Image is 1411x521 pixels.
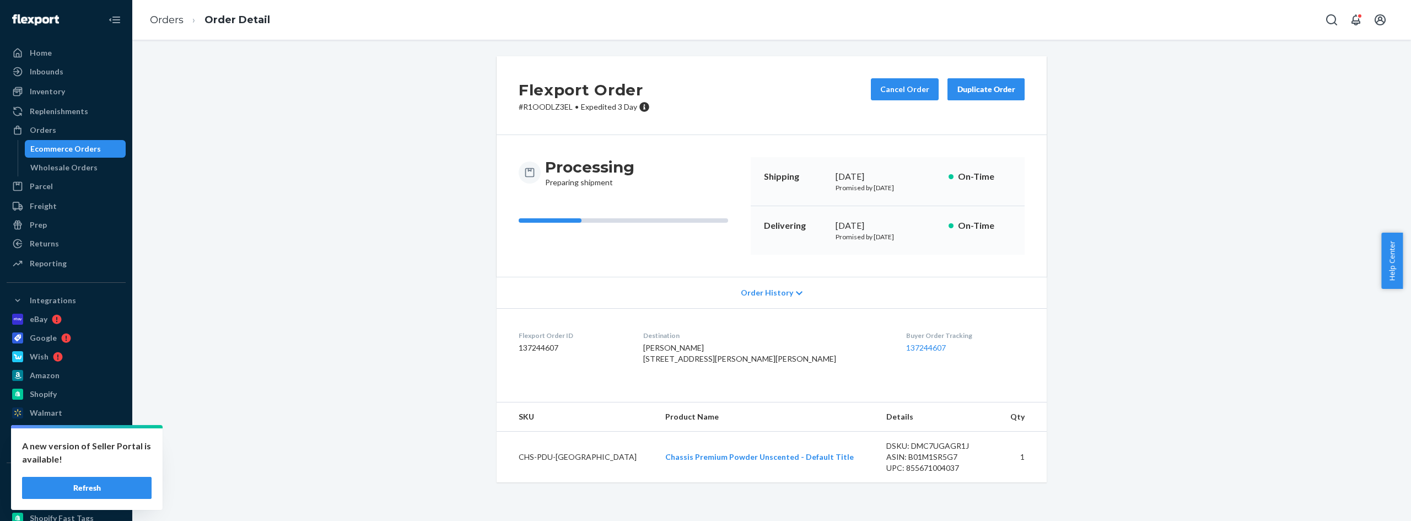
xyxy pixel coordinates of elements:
p: Promised by [DATE] [836,232,940,241]
button: Open notifications [1345,9,1367,31]
a: Order Detail [204,14,270,26]
a: Parcel [7,178,126,195]
a: Amazon [7,367,126,384]
span: Expedited 3 Day [581,102,637,111]
p: Shipping [764,170,827,183]
a: 137244607 [906,343,946,352]
a: Inbounds [7,63,126,80]
div: Replenishments [30,106,88,117]
div: [DATE] [836,219,940,232]
a: Inventory [7,83,126,100]
button: Open Search Box [1321,9,1343,31]
div: Home [30,47,52,58]
button: Integrations [7,292,126,309]
div: Returns [30,238,59,249]
div: Google [30,332,57,343]
th: Qty [998,402,1047,432]
a: Chassis Premium Powder Unscented - Default Title [665,452,854,461]
div: Shopify [30,389,57,400]
p: Delivering [764,219,827,232]
a: Orders [150,14,184,26]
dt: Buyer Order Tracking [906,331,1025,340]
a: Shopify [7,385,126,403]
div: Inventory [30,86,65,97]
a: Prep [7,216,126,234]
div: Reporting [30,258,67,269]
div: Integrations [30,295,76,306]
dt: Destination [643,331,888,340]
div: Wish [30,351,49,362]
img: Flexport logo [12,14,59,25]
div: Preparing shipment [545,157,634,188]
a: GeekSeller [7,423,126,441]
div: Wholesale Orders [30,162,98,173]
a: Returns [7,235,126,253]
div: DSKU: DMC7UGAGR1J [886,441,990,452]
a: Wholesale Orders [25,159,126,176]
div: UPC: 855671004037 [886,463,990,474]
button: Refresh [22,477,152,499]
button: Fast Tags [7,472,126,490]
button: Open account menu [1369,9,1391,31]
p: A new version of Seller Portal is available! [22,439,152,466]
dd: 137244607 [519,342,626,353]
button: Close Navigation [104,9,126,31]
a: eBay Fast Tags [7,491,126,508]
th: Details [877,402,999,432]
th: SKU [497,402,656,432]
td: CHS-PDU-[GEOGRAPHIC_DATA] [497,432,656,483]
div: eBay [30,314,47,325]
span: • [575,102,579,111]
a: Ecommerce Orders [25,140,126,158]
ol: breadcrumbs [141,4,279,36]
p: On-Time [958,170,1011,183]
div: ASIN: B01M1SR5G7 [886,452,990,463]
span: [PERSON_NAME] [STREET_ADDRESS][PERSON_NAME][PERSON_NAME] [643,343,836,363]
button: Duplicate Order [947,78,1025,100]
a: Walmart [7,404,126,422]
button: Help Center [1381,233,1403,289]
a: Freight [7,197,126,215]
div: Orders [30,125,56,136]
div: [DATE] [836,170,940,183]
p: # R1OODLZ3EL [519,101,650,112]
p: Promised by [DATE] [836,183,940,192]
div: Amazon [30,370,60,381]
a: eBay [7,310,126,328]
dt: Flexport Order ID [519,331,626,340]
p: On-Time [958,219,1011,232]
span: Order History [741,287,793,298]
div: Freight [30,201,57,212]
a: Orders [7,121,126,139]
div: Parcel [30,181,53,192]
div: Walmart [30,407,62,418]
a: Wish [7,348,126,366]
a: Home [7,44,126,62]
div: Duplicate Order [957,84,1015,95]
h3: Processing [545,157,634,177]
a: Google [7,329,126,347]
div: Prep [30,219,47,230]
div: Inbounds [30,66,63,77]
td: 1 [998,432,1047,483]
a: Add Integration [7,445,126,458]
h2: Flexport Order [519,78,650,101]
th: Product Name [656,402,877,432]
div: Ecommerce Orders [30,143,101,154]
button: Cancel Order [871,78,939,100]
a: Reporting [7,255,126,272]
a: Replenishments [7,103,126,120]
